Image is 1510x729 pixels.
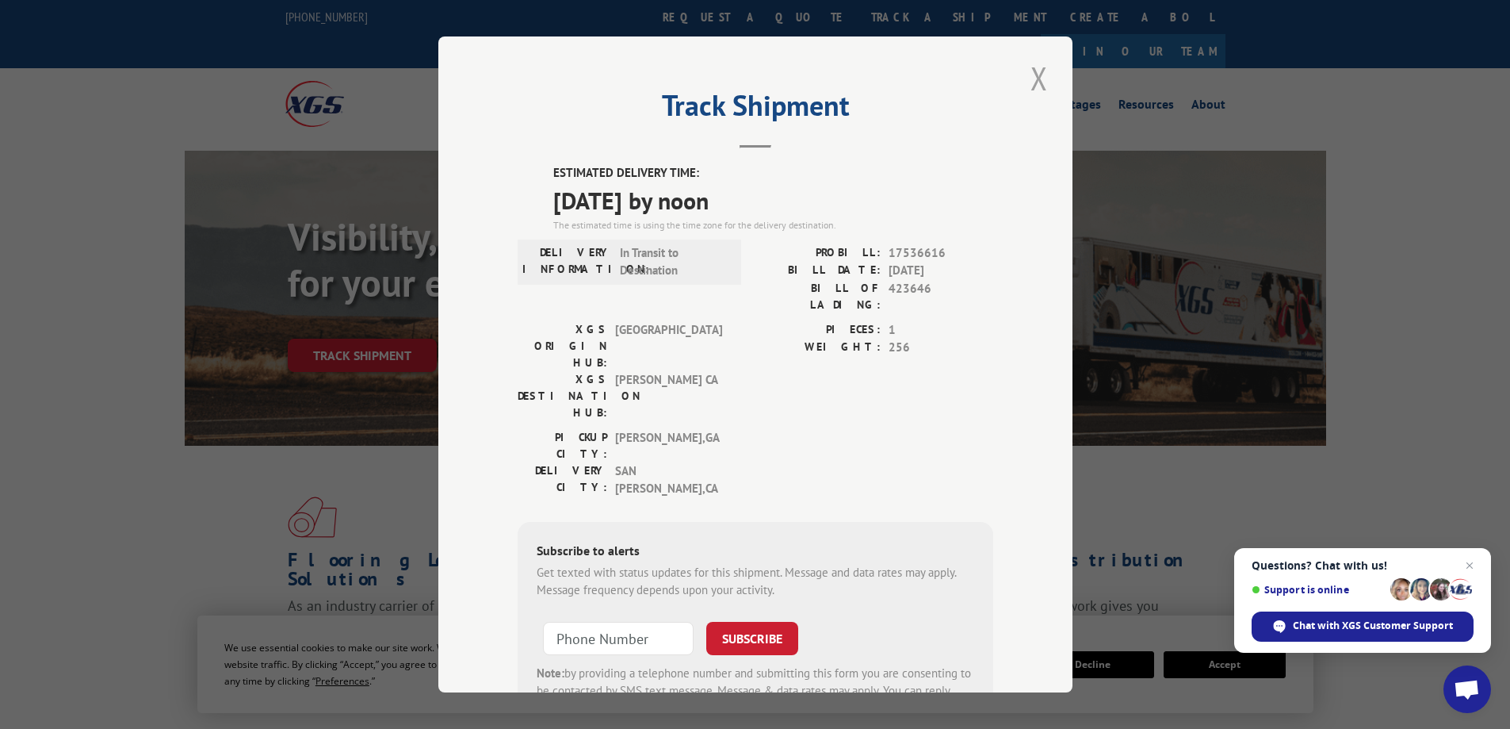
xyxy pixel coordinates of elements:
span: 17536616 [889,244,993,263]
label: ESTIMATED DELIVERY TIME: [553,164,993,182]
span: In Transit to Destination [620,244,727,280]
span: [GEOGRAPHIC_DATA] [615,321,722,371]
input: Phone Number [543,622,694,655]
label: PICKUP CITY: [518,429,607,462]
label: XGS DESTINATION HUB: [518,371,607,421]
span: [DATE] by noon [553,182,993,218]
span: [PERSON_NAME] CA [615,371,722,421]
div: Subscribe to alerts [537,541,974,564]
button: SUBSCRIBE [706,622,798,655]
span: [PERSON_NAME] , GA [615,429,722,462]
span: [DATE] [889,262,993,280]
strong: Note: [537,666,564,681]
label: BILL DATE: [755,262,881,280]
span: 1 [889,321,993,340]
label: XGS ORIGIN HUB: [518,321,607,371]
span: Questions? Chat with us! [1252,559,1474,572]
span: Support is online [1252,584,1385,596]
button: Close modal [1026,56,1053,100]
div: Get texted with status updates for this shipment. Message and data rates may apply. Message frequ... [537,564,974,600]
label: PROBILL: [755,244,881,263]
label: PIECES: [755,321,881,340]
span: SAN [PERSON_NAME] , CA [615,462,722,498]
label: DELIVERY INFORMATION: [522,244,612,280]
label: DELIVERY CITY: [518,462,607,498]
h2: Track Shipment [518,94,993,125]
div: The estimated time is using the time zone for the delivery destination. [553,218,993,232]
span: 423646 [889,280,993,313]
span: Chat with XGS Customer Support [1293,619,1453,633]
label: WEIGHT: [755,339,881,357]
span: 256 [889,339,993,357]
span: Chat with XGS Customer Support [1252,612,1474,642]
label: BILL OF LADING: [755,280,881,313]
div: by providing a telephone number and submitting this form you are consenting to be contacted by SM... [537,665,974,719]
a: Open chat [1443,666,1491,713]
